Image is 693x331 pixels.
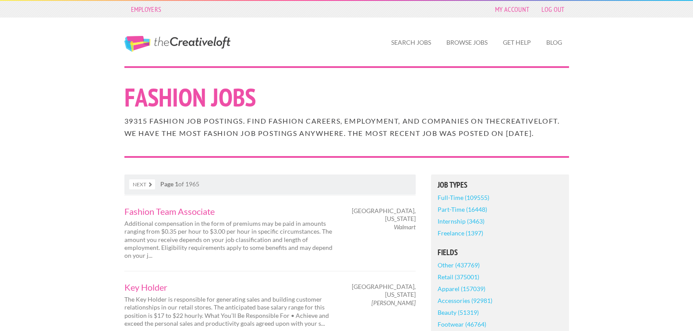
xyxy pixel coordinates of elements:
[438,192,489,203] a: Full-Time (109555)
[438,227,483,239] a: Freelance (1397)
[124,115,569,139] h2: 39315 Fashion job postings. Find Fashion careers, employment, and companies on theCreativeloft. W...
[439,32,495,53] a: Browse Jobs
[129,179,155,189] a: Next
[438,203,487,215] a: Part-Time (16448)
[124,207,339,216] a: Fashion Team Associate
[491,3,534,15] a: My Account
[384,32,438,53] a: Search Jobs
[438,259,480,271] a: Other (437769)
[438,306,479,318] a: Beauty (51319)
[124,283,339,292] a: Key Holder
[124,174,416,195] nav: of 1965
[438,215,484,227] a: Internship (3463)
[496,32,538,53] a: Get Help
[539,32,569,53] a: Blog
[438,271,479,283] a: Retail (375001)
[438,249,562,256] h5: Fields
[127,3,166,15] a: Employers
[537,3,569,15] a: Log Out
[352,207,416,223] span: [GEOGRAPHIC_DATA], [US_STATE]
[124,295,339,327] p: The Key Holder is responsible for generating sales and building customer relationships in our ret...
[124,220,339,260] p: Additional compensation in the form of premiums may be paid in amounts ranging from $0.35 per hou...
[124,85,569,110] h1: Fashion Jobs
[438,181,562,189] h5: Job Types
[160,180,178,188] strong: Page 1
[438,295,492,306] a: Accessories (92981)
[438,283,485,295] a: Apparel (157039)
[124,36,230,52] a: The Creative Loft
[371,299,416,306] em: [PERSON_NAME]
[352,283,416,299] span: [GEOGRAPHIC_DATA], [US_STATE]
[394,223,416,231] em: Walmart
[438,318,486,330] a: Footwear (46764)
